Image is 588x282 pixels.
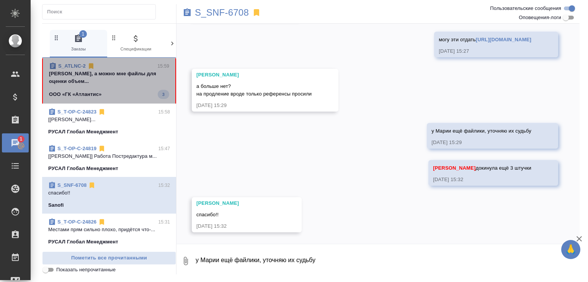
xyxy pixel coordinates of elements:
span: [PERSON_NAME] [433,165,475,171]
span: Пользовательские сообщения [490,5,561,12]
svg: Отписаться [98,218,106,226]
div: S_T-OP-C-2482615:31Местами прям сильно плохо, придётся что-...РУСАЛ Глобал Менеджмент [42,214,176,250]
p: [[PERSON_NAME]] Работа Постредактура м... [48,152,170,160]
span: Клиенты [168,34,219,53]
p: 15:32 [158,182,170,189]
a: S_ATLNC-2 [58,63,86,69]
div: S_ATLNC-215:59[PERSON_NAME], а можно мне файлы для оценки объем...ООО «ГК «Атлантис»3 [42,58,176,104]
span: Спецификации [110,34,162,53]
span: 1 [79,30,87,38]
svg: Зажми и перетащи, чтобы поменять порядок вкладок [110,34,118,41]
span: а больше нет? на продление вроде только референсы просили [196,83,312,97]
div: [DATE] 15:32 [433,176,531,183]
span: могу эти отдать [439,37,531,42]
p: 15:31 [158,218,170,226]
p: 15:58 [158,108,170,116]
div: [DATE] 15:27 [439,47,531,55]
a: 1 [2,133,29,152]
a: S_T-OP-C-24819 [57,146,96,151]
span: Заказы [53,34,104,53]
div: [PERSON_NAME] [196,71,312,79]
svg: Отписаться [98,108,106,116]
p: [[PERSON_NAME]... [48,116,170,123]
p: РУСАЛ Глобал Менеджмент [48,238,118,246]
p: спасибо!! [48,189,170,197]
div: [PERSON_NAME] [196,199,275,207]
a: S_SNF-6708 [57,182,87,188]
p: Sanofi [48,201,64,209]
span: Показать непрочитанные [56,266,116,274]
p: ООО «ГК «Атлантис» [49,91,101,98]
p: 15:59 [157,62,169,70]
div: S_T-OP-C-2482315:58[[PERSON_NAME]...РУСАЛ Глобал Менеджмент [42,104,176,140]
a: S_SNF-6708 [195,9,249,16]
button: Пометить все прочитанными [42,251,176,265]
svg: Отписаться [98,145,106,152]
div: [DATE] 15:29 [196,102,312,109]
button: 🙏 [561,240,580,259]
div: [DATE] 15:32 [196,222,275,230]
svg: Зажми и перетащи, чтобы поменять порядок вкладок [168,34,175,41]
div: S_T-OP-C-2481915:47[[PERSON_NAME]] Работа Постредактура м...РУСАЛ Глобал Менеджмент [42,140,176,177]
input: Поиск [47,6,155,17]
p: Местами прям сильно плохо, придётся что-... [48,226,170,233]
p: РУСАЛ Глобал Менеджмент [48,128,118,136]
svg: Отписаться [87,62,95,70]
span: Пометить все прочитанными [46,254,172,263]
svg: Отписаться [88,182,96,189]
a: [URL][DOMAIN_NAME] [476,37,531,42]
a: S_T-OP-C-24823 [57,109,96,115]
p: 15:47 [158,145,170,152]
div: [DATE] 15:29 [431,139,531,146]
span: у Марии ещё файлики, уточняю их судьбу [431,128,531,134]
p: РУСАЛ Глобал Менеджмент [48,165,118,172]
div: S_SNF-670815:32спасибо!!Sanofi [42,177,176,214]
span: спасибо!! [196,212,219,217]
span: 🙏 [564,241,577,258]
a: S_T-OP-C-24826 [57,219,96,225]
span: докинула ещё 3 штучки [433,165,531,171]
span: 3 [158,91,169,98]
span: 1 [15,135,27,143]
p: [PERSON_NAME], а можно мне файлы для оценки объем... [49,70,169,85]
span: Оповещения-логи [519,14,561,21]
